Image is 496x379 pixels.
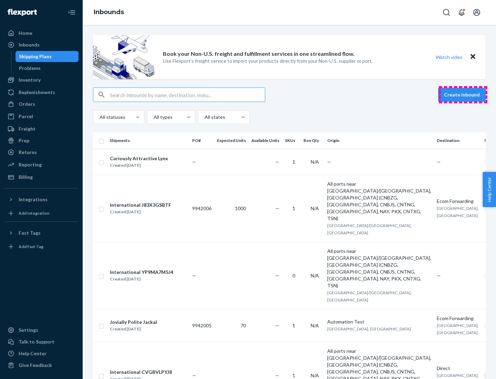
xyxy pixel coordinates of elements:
div: Give Feedback [19,362,52,369]
span: N/A [311,273,319,278]
button: Help Center [483,172,496,207]
a: Parcel [4,111,79,122]
div: Created [DATE] [110,208,171,215]
div: Integrations [19,196,48,203]
a: Home [4,28,79,39]
span: — [192,273,196,278]
div: Returns [19,149,37,156]
a: Settings [4,325,79,336]
a: Shipping Plans [15,51,79,62]
div: Billing [19,174,33,181]
span: 1000 [235,205,246,211]
div: Shipping Plans [19,53,52,60]
div: Created [DATE] [110,162,168,169]
div: Curiously Attractive Lynx [110,155,168,162]
button: Fast Tags [4,227,79,238]
button: Open notifications [455,6,468,19]
button: Open Search Box [440,6,453,19]
ol: breadcrumbs [88,2,130,22]
div: International YP9MA7M5J4 [110,269,173,276]
img: Flexport logo [8,9,37,16]
th: PO# [189,132,214,149]
a: Freight [4,123,79,134]
span: N/A [311,205,319,211]
span: — [437,273,441,278]
div: Talk to Support [19,338,54,345]
span: — [275,205,279,211]
th: Shipments [107,132,189,149]
input: All statuses [99,114,100,121]
span: 1 [292,159,295,165]
div: Problems [19,65,41,72]
span: — [275,159,279,165]
div: Replenishments [19,89,55,96]
span: — [275,273,279,278]
span: N/A [311,372,319,378]
p: Book your Non-U.S. freight and fulfillment services in one streamlined flow. [163,50,354,58]
div: Prep [19,137,29,144]
th: Destination [434,132,482,149]
span: — [192,372,196,378]
span: 1 [292,372,295,378]
div: Orders [19,101,35,107]
th: Origin [324,132,434,149]
a: Prep [4,135,79,146]
div: Fast Tags [19,229,41,236]
span: — [275,372,279,378]
th: Available Units [249,132,282,149]
th: SKUs [282,132,301,149]
a: Add Fast Tag [4,241,79,252]
div: Ecom Forwarding [437,315,479,322]
div: Created [DATE] [110,276,173,283]
button: Close [468,52,477,62]
a: Reporting [4,159,79,170]
button: Close Navigation [65,6,79,19]
div: Ecom Forwarding [437,198,479,205]
a: Add Integration [4,208,79,219]
div: Reporting [19,161,42,168]
div: International J83X3GSBTF [110,202,171,208]
p: Use Flexport’s freight service to import your products directly from your Non-U.S. supplier or port. [163,58,373,64]
th: Box Qty [301,132,324,149]
a: Replenishments [4,87,79,98]
span: [GEOGRAPHIC_DATA], [GEOGRAPHIC_DATA] [437,323,479,335]
a: Inbounds [4,39,79,50]
a: Inventory [4,74,79,85]
span: [GEOGRAPHIC_DATA]/[GEOGRAPHIC_DATA], [GEOGRAPHIC_DATA] [327,223,412,235]
td: 9942005 [189,309,214,342]
div: Direct [437,365,479,372]
button: Integrations [4,194,79,205]
button: Create inbound [438,88,486,102]
span: — [327,159,331,165]
div: Settings [19,327,38,334]
a: Billing [4,172,79,183]
th: Expected Units [214,132,249,149]
input: All states [204,114,205,121]
button: Give Feedback [4,360,79,371]
span: — [275,322,279,328]
button: Open account menu [470,6,484,19]
span: N/A [311,159,319,165]
div: Jovially Polite Jackal [110,319,157,326]
span: [GEOGRAPHIC_DATA], [GEOGRAPHIC_DATA] [437,206,479,218]
div: Home [19,30,32,37]
input: All types [153,114,154,121]
span: N/A [311,322,319,328]
div: All ports near [GEOGRAPHIC_DATA]/[GEOGRAPHIC_DATA], [GEOGRAPHIC_DATA] (CNBZG, [GEOGRAPHIC_DATA], ... [327,181,431,222]
div: Created [DATE] [110,326,157,332]
div: Parcel [19,113,33,120]
span: [GEOGRAPHIC_DATA], [GEOGRAPHIC_DATA] [327,326,411,331]
div: Add Integration [19,210,49,216]
a: Returns [4,147,79,158]
div: Inventory [19,76,41,83]
span: — [192,159,196,165]
span: [GEOGRAPHIC_DATA]/[GEOGRAPHIC_DATA], [GEOGRAPHIC_DATA] [327,290,412,303]
div: All ports near [GEOGRAPHIC_DATA]/[GEOGRAPHIC_DATA], [GEOGRAPHIC_DATA] (CNBZG, [GEOGRAPHIC_DATA], ... [327,248,431,289]
span: 0 [292,273,295,278]
div: Add Fast Tag [19,244,43,249]
span: 1 [292,205,295,211]
span: 70 [240,322,246,328]
span: — [437,159,441,165]
a: Problems [15,63,79,74]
